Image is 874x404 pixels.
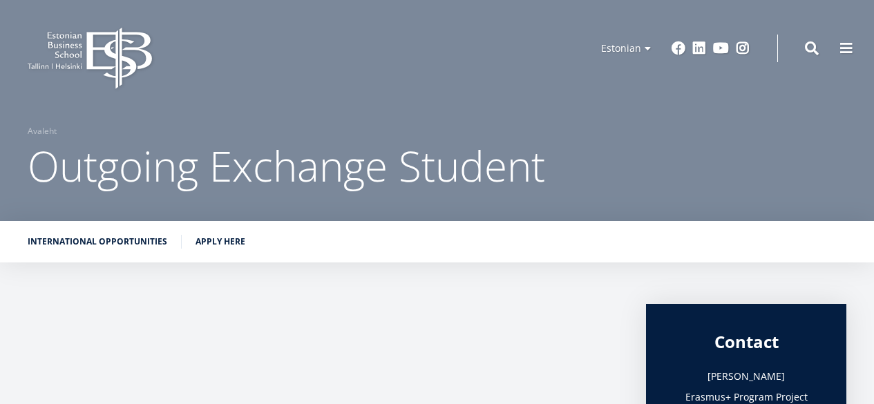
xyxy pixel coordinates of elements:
a: Linkedin [692,41,706,55]
span: Outgoing Exchange Student [28,137,545,194]
a: Instagram [736,41,750,55]
a: Apply here [196,235,245,249]
a: International opportunities [28,235,167,249]
div: Contact [674,331,819,352]
p: [PERSON_NAME] [674,366,819,387]
a: Avaleht [28,124,57,138]
a: Youtube [713,41,729,55]
a: Facebook [672,41,685,55]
